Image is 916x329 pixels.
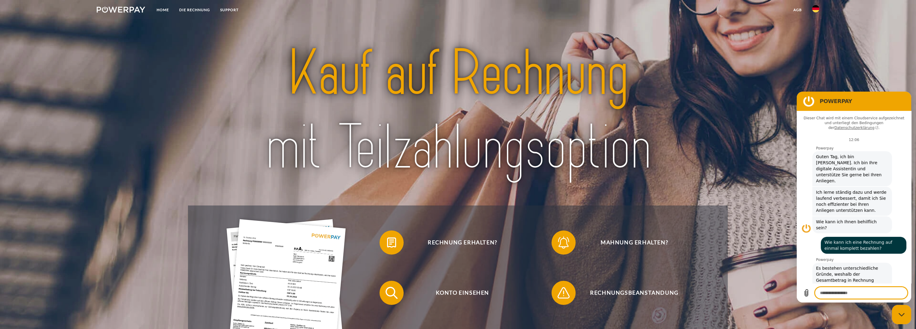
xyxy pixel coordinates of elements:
img: qb_bill.svg [384,235,399,250]
img: title-powerpay_de.svg [219,33,696,188]
span: Mahnung erhalten? [561,230,708,255]
a: SUPPORT [215,5,244,15]
button: Rechnungsbeanstandung [552,281,708,305]
span: Rechnungsbeanstandung [561,281,708,305]
a: DIE RECHNUNG [174,5,215,15]
span: Es bestehen unterschiedliche Gründe, weshalb der Gesamtbetrag in Rechnung gestellt werden kann. Z... [17,171,94,230]
iframe: Schaltfläche zum Öffnen des Messaging-Fensters; Konversation läuft [892,305,911,324]
img: qb_bell.svg [556,235,571,250]
img: de [812,5,819,12]
span: Rechnung erhalten? [389,230,536,255]
a: Home [152,5,174,15]
button: Datei hochladen [4,195,16,207]
img: logo-powerpay-white.svg [97,7,145,13]
a: agb [788,5,807,15]
iframe: Messaging-Fenster [797,92,911,302]
span: Konto einsehen [389,281,536,305]
button: Rechnung erhalten? [380,230,536,255]
img: qb_warning.svg [556,285,571,300]
img: qb_search.svg [384,285,399,300]
button: Mahnung erhalten? [552,230,708,255]
button: Konto einsehen [380,281,536,305]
